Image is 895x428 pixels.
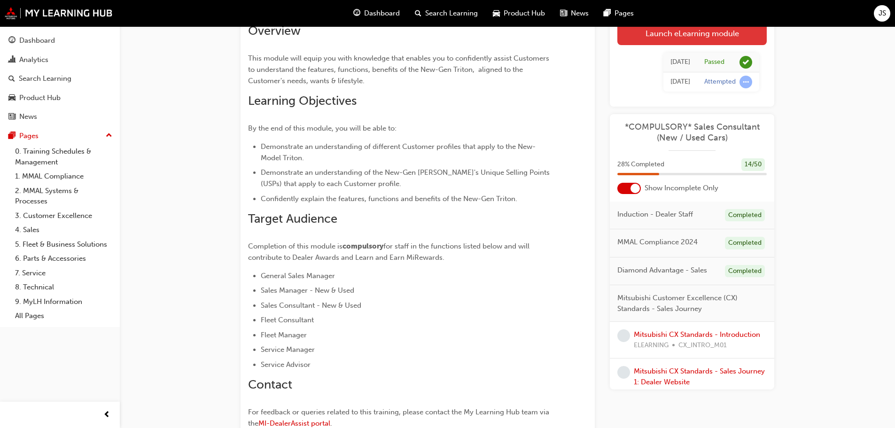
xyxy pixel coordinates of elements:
span: General Sales Manager [261,272,335,280]
span: . [330,419,332,428]
span: Sales Consultant - New & Used [261,301,361,310]
div: 14 / 50 [741,158,765,171]
a: search-iconSearch Learning [407,4,485,23]
span: CX_INTRO_M01 [678,340,727,351]
div: Pages [19,131,39,141]
span: Fleet Consultant [261,316,314,324]
a: 6. Parts & Accessories [11,251,116,266]
span: 28 % Completed [617,159,664,170]
span: Pages [615,8,634,19]
span: Mitsubishi Customer Excellence (CX) Standards - Sales Journey [617,293,759,314]
span: Contact [248,377,292,392]
a: Product Hub [4,89,116,107]
div: News [19,111,37,122]
span: guage-icon [353,8,360,19]
span: This module will equip you with knowledge that enables you to confidently assist Customers to und... [248,54,551,85]
span: Dashboard [364,8,400,19]
span: Learning Objectives [248,93,357,108]
a: Analytics [4,51,116,69]
span: News [571,8,589,19]
a: *COMPULSORY* Sales Consultant (New / Used Cars) [617,122,767,143]
div: Dashboard [19,35,55,46]
div: Passed [704,58,724,67]
span: compulsory [342,242,383,250]
a: guage-iconDashboard [346,4,407,23]
div: Thu Aug 21 2025 07:58:32 GMT+1000 (Australian Eastern Standard Time) [670,77,690,87]
button: DashboardAnalyticsSearch LearningProduct HubNews [4,30,116,127]
a: Dashboard [4,32,116,49]
span: guage-icon [8,37,16,45]
a: 5. Fleet & Business Solutions [11,237,116,252]
span: news-icon [8,113,16,121]
div: Product Hub [19,93,61,103]
a: Launch eLearning module [617,22,767,45]
a: News [4,108,116,125]
span: learningRecordVerb_NONE-icon [617,366,630,379]
span: up-icon [106,130,112,142]
span: car-icon [493,8,500,19]
span: Search Learning [425,8,478,19]
button: JS [874,5,890,22]
a: 3. Customer Excellence [11,209,116,223]
span: for staff in the functions listed below and will contribute to Dealer Awards and Learn and Earn M... [248,242,531,262]
div: Completed [725,265,765,278]
span: chart-icon [8,56,16,64]
span: prev-icon [103,409,110,421]
span: learningRecordVerb_ATTEMPT-icon [739,76,752,88]
a: Mitsubishi CX Standards - Sales Journey 1: Dealer Website [634,367,765,386]
span: Service Manager [261,345,315,354]
a: 4. Sales [11,223,116,237]
span: Demonstrate an understanding of different Customer profiles that apply to the New-Model Triton. [261,142,536,162]
button: Pages [4,127,116,145]
span: ELEARNING [634,340,669,351]
a: car-iconProduct Hub [485,4,553,23]
span: Diamond Advantage - Sales [617,265,707,276]
a: 1. MMAL Compliance [11,169,116,184]
a: news-iconNews [553,4,596,23]
div: Completed [725,209,765,222]
span: search-icon [8,75,15,83]
a: MI-DealerAssist portal [258,419,330,428]
span: Service Advisor [261,360,311,369]
span: Target Audience [248,211,337,226]
span: Demonstrate an understanding of the New-Gen [PERSON_NAME]'s Unique Selling Points (USPs) that app... [261,168,552,188]
span: pages-icon [8,132,16,140]
span: CX_SALES_M01 [678,387,724,398]
a: pages-iconPages [596,4,641,23]
span: Completion of this module is [248,242,342,250]
span: ELEARNING [634,387,669,398]
span: learningRecordVerb_NONE-icon [617,329,630,342]
span: Show Incomplete Only [645,183,718,194]
span: news-icon [560,8,567,19]
span: For feedback or queries related to this training, please contact the My Learning Hub team via the [248,408,551,428]
div: Attempted [704,78,736,86]
div: Analytics [19,54,48,65]
span: JS [879,8,886,19]
span: Overview [248,23,301,38]
a: 7. Service [11,266,116,280]
span: learningRecordVerb_PASS-icon [739,56,752,69]
span: search-icon [415,8,421,19]
span: pages-icon [604,8,611,19]
span: car-icon [8,94,16,102]
span: Induction - Dealer Staff [617,209,693,220]
span: MMAL Compliance 2024 [617,237,698,248]
div: Completed [725,237,765,249]
a: All Pages [11,309,116,323]
span: By the end of this module, you will be able to: [248,124,397,132]
a: 9. MyLH Information [11,295,116,309]
a: Mitsubishi CX Standards - Introduction [634,330,760,339]
div: Search Learning [19,73,71,84]
a: 2. MMAL Systems & Processes [11,184,116,209]
a: 8. Technical [11,280,116,295]
img: mmal [5,7,113,19]
a: Search Learning [4,70,116,87]
div: Thu Aug 21 2025 09:00:07 GMT+1000 (Australian Eastern Standard Time) [670,57,690,68]
span: Fleet Manager [261,331,307,339]
a: 0. Training Schedules & Management [11,144,116,169]
span: Sales Manager - New & Used [261,286,354,295]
